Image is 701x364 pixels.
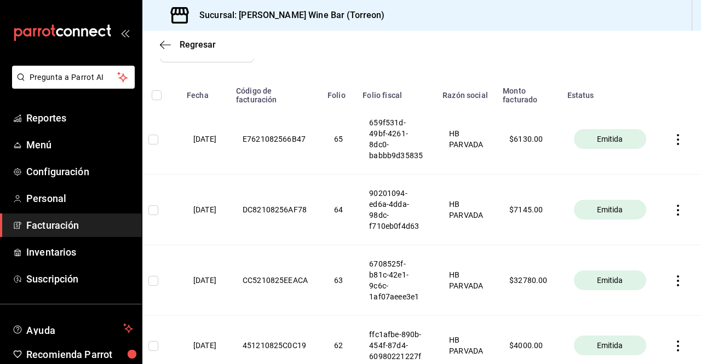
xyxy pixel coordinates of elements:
span: Facturación [26,218,133,233]
th: Fecha [180,80,229,104]
th: Razón social [436,80,496,104]
span: Pregunta a Parrot AI [30,72,118,83]
th: $ 6130.00 [496,104,560,175]
th: HB PARVADA [436,175,496,245]
span: Inventarios [26,245,133,259]
th: Folio [321,80,356,104]
a: Pregunta a Parrot AI [8,79,135,91]
span: Suscripción [26,271,133,286]
span: Emitida [593,275,628,286]
button: Regresar [160,39,216,50]
th: Código de facturación [229,80,321,104]
span: Emitida [593,340,628,351]
span: Ayuda [26,322,119,335]
th: $ 7145.00 [496,175,560,245]
span: Recomienda Parrot [26,347,133,362]
th: 659f531d-49bf-4261-8dc0-babbb9d35835 [356,104,436,175]
th: Estatus [561,80,659,104]
th: [DATE] [180,175,229,245]
th: HB PARVADA [436,104,496,175]
th: HB PARVADA [436,245,496,316]
th: E7621082566B47 [229,104,321,175]
span: Personal [26,191,133,206]
th: [DATE] [180,245,229,316]
h3: Sucursal: [PERSON_NAME] Wine Bar (Torreon) [191,9,385,22]
th: 63 [321,245,356,316]
th: $ 32780.00 [496,245,560,316]
button: Pregunta a Parrot AI [12,66,135,89]
th: Folio fiscal [356,80,436,104]
th: CC5210825EEACA [229,245,321,316]
th: 64 [321,175,356,245]
span: Emitida [593,134,628,145]
th: 90201094-ed6a-4dda-98dc-f710eb0f4d63 [356,175,436,245]
span: Regresar [180,39,216,50]
th: 6708525f-b81c-42e1-9c6c-1af07aeee3e1 [356,245,436,316]
span: Configuración [26,164,133,179]
th: [DATE] [180,104,229,175]
th: 65 [321,104,356,175]
span: Reportes [26,111,133,125]
th: Monto facturado [496,80,560,104]
button: open_drawer_menu [120,28,129,37]
span: Emitida [593,204,628,215]
span: Menú [26,137,133,152]
th: DC82108256AF78 [229,175,321,245]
